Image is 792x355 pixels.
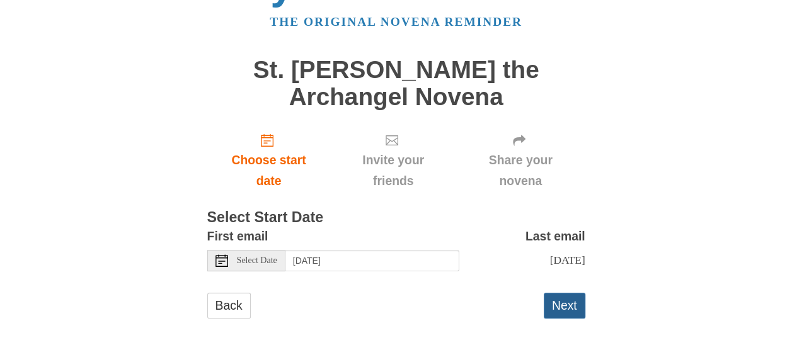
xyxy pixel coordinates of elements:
a: Choose start date [207,123,331,198]
button: Next [544,293,585,318]
span: Choose start date [220,150,318,191]
span: Invite your friends [343,150,443,191]
div: Click "Next" to confirm your start date first. [330,123,456,198]
a: The original novena reminder [270,15,522,28]
span: Select Date [237,256,277,265]
span: [DATE] [549,254,585,266]
h1: St. [PERSON_NAME] the Archangel Novena [207,57,585,110]
span: Share your novena [469,150,573,191]
a: Back [207,293,251,318]
label: First email [207,226,268,247]
div: Click "Next" to confirm your start date first. [456,123,585,198]
label: Last email [525,226,585,247]
h3: Select Start Date [207,210,585,226]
